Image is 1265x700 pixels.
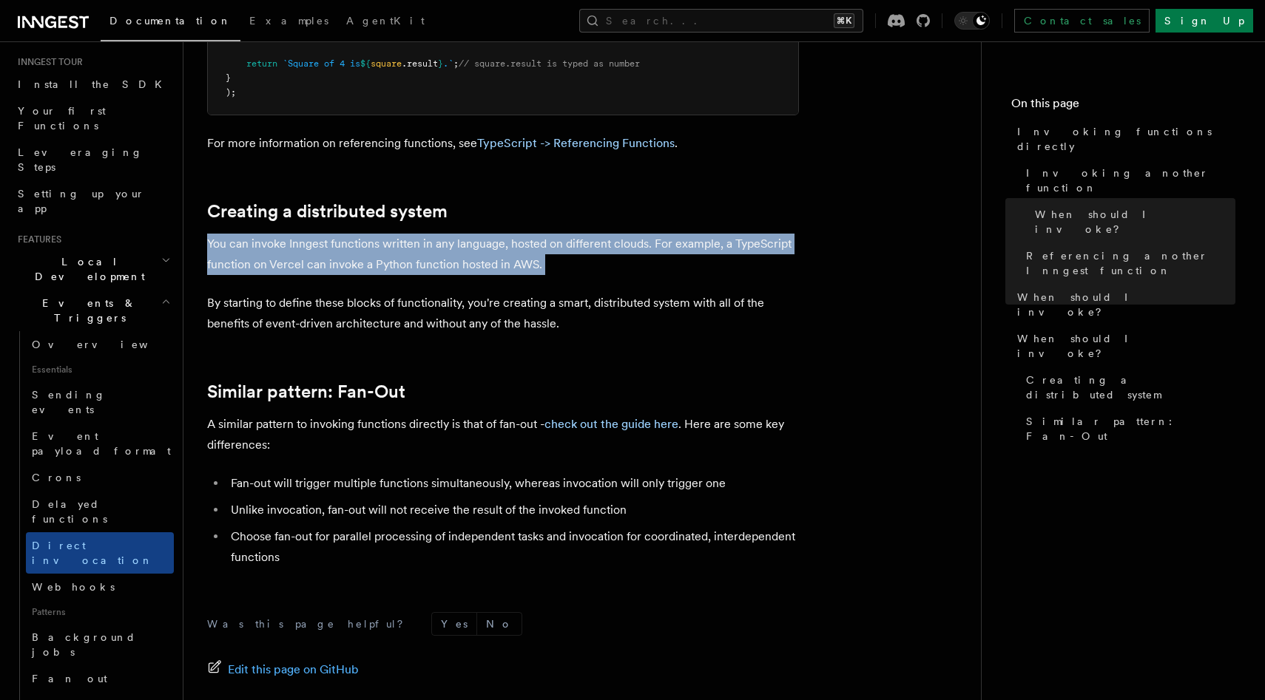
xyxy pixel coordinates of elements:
[207,293,799,334] p: By starting to define these blocks of functionality, you're creating a smart, distributed system ...
[283,58,360,69] span: `Square of 4 is
[1156,9,1253,33] a: Sign Up
[207,414,799,455] p: A similar pattern to invoking functions directly is that of fan-out - . Here are some key differe...
[12,248,174,290] button: Local Development
[32,673,107,684] span: Fan out
[207,381,405,402] a: Similar pattern: Fan-Out
[1020,408,1235,449] a: Similar pattern: Fan-Out
[32,540,153,566] span: Direct invocation
[12,296,161,325] span: Events & Triggers
[1026,166,1235,195] span: Invoking another function
[360,58,371,69] span: ${
[32,631,136,658] span: Background jobs
[12,234,61,245] span: Features
[459,58,640,69] span: // square.result is typed as number
[207,659,359,680] a: Edit this page on GitHub
[438,58,443,69] span: }
[240,4,337,40] a: Examples
[443,58,453,69] span: .`
[226,87,236,98] span: );
[226,526,799,568] li: Choose fan-out for parallel processing of independent tasks and invocation for coordinated, inter...
[1017,124,1235,154] span: Invoking functions directly
[26,381,174,423] a: Sending events
[1014,9,1150,33] a: Contact sales
[26,464,174,491] a: Crons
[1029,201,1235,242] a: When should I invoke?
[12,71,174,98] a: Install the SDK
[12,290,174,331] button: Events & Triggers
[207,133,799,154] p: For more information on referencing functions, see .
[26,532,174,574] a: Direct invocation
[32,498,107,525] span: Delayed functions
[477,613,522,635] button: No
[226,500,799,520] li: Unlike invocation, fan-out will not receive the result of the invoked function
[579,9,863,33] button: Search...⌘K
[26,358,174,381] span: Essentials
[18,188,145,214] span: Setting up your app
[1020,160,1235,201] a: Invoking another function
[249,15,328,27] span: Examples
[32,430,171,457] span: Event payload format
[1017,290,1235,319] span: When should I invoke?
[1026,414,1235,444] span: Similar pattern: Fan-Out
[18,146,143,173] span: Leveraging Steps
[32,339,184,350] span: Overview
[26,331,174,358] a: Overview
[432,613,476,635] button: Yes
[12,139,174,180] a: Leveraging Steps
[371,58,402,69] span: square
[1011,95,1235,118] h4: On this page
[228,659,359,680] span: Edit this page on GitHub
[226,473,799,494] li: Fan-out will trigger multiple functions simultaneously, whereas invocation will only trigger one
[402,58,438,69] span: .result
[207,234,799,275] p: You can invoke Inngest functions written in any language, hosted on different clouds. For example...
[101,4,240,41] a: Documentation
[207,201,448,222] a: Creating a distributed system
[246,58,277,69] span: return
[453,58,459,69] span: ;
[226,72,231,83] span: }
[207,616,414,631] p: Was this page helpful?
[1026,248,1235,278] span: Referencing another Inngest function
[12,98,174,139] a: Your first Functions
[337,4,434,40] a: AgentKit
[26,423,174,464] a: Event payload format
[26,665,174,692] a: Fan out
[1020,367,1235,408] a: Creating a distributed system
[26,624,174,665] a: Background jobs
[1020,242,1235,284] a: Referencing another Inngest function
[544,417,678,431] a: check out the guide here
[26,491,174,532] a: Delayed functions
[346,15,425,27] span: AgentKit
[1011,118,1235,160] a: Invoking functions directly
[1011,284,1235,325] a: When should I invoke?
[954,12,990,30] button: Toggle dark mode
[12,254,161,284] span: Local Development
[1017,331,1235,361] span: When should I invoke?
[26,574,174,600] a: Webhooks
[477,136,675,150] a: TypeScript -> Referencing Functions
[26,600,174,624] span: Patterns
[834,13,854,28] kbd: ⌘K
[12,56,83,68] span: Inngest tour
[109,15,232,27] span: Documentation
[18,105,106,132] span: Your first Functions
[1035,207,1235,237] span: When should I invoke?
[12,180,174,222] a: Setting up your app
[32,472,81,483] span: Crons
[32,389,106,415] span: Sending events
[1026,373,1235,402] span: Creating a distributed system
[32,581,115,593] span: Webhooks
[1011,325,1235,367] a: When should I invoke?
[18,78,171,90] span: Install the SDK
